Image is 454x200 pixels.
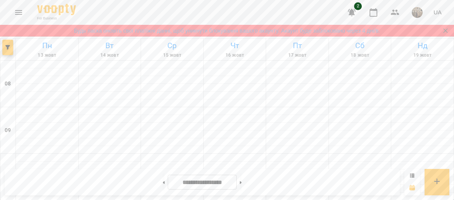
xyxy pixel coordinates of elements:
h6: 14 жовт [80,52,140,59]
img: eb08014764cefc51aa6d31f0cb05ecc1.jpeg [412,7,423,18]
h6: 15 жовт [142,52,202,59]
button: Закрити сповіщення [440,25,451,36]
h6: Ср [142,40,202,52]
h6: Чт [205,40,265,52]
h6: 17 жовт [267,52,327,59]
a: Будь ласка оновіть свої платіжні данні, щоб уникнути блокування вашого акаунту. Акаунт буде забло... [74,27,380,35]
span: UA [433,8,442,16]
img: Voopty Logo [37,4,76,15]
h6: 13 жовт [17,52,77,59]
h6: 09 [5,126,11,135]
h6: 18 жовт [330,52,390,59]
h6: Пн [17,40,77,52]
button: UA [430,5,445,19]
h6: Сб [330,40,390,52]
h6: 08 [5,80,11,88]
button: Menu [9,3,28,22]
span: For Business [37,16,76,21]
span: 2 [354,2,362,10]
h6: Вт [80,40,140,52]
h6: 16 жовт [205,52,265,59]
h6: 19 жовт [392,52,452,59]
h6: Нд [392,40,452,52]
h6: Пт [267,40,327,52]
